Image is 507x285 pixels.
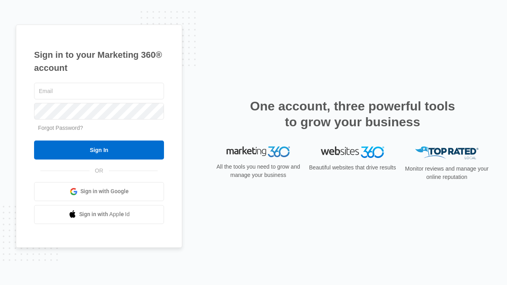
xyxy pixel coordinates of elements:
[214,163,303,179] p: All the tools you need to grow and manage your business
[90,167,109,175] span: OR
[415,146,478,160] img: Top Rated Local
[34,83,164,99] input: Email
[79,210,130,218] span: Sign in with Apple Id
[248,98,457,130] h2: One account, three powerful tools to grow your business
[34,141,164,160] input: Sign In
[402,165,491,181] p: Monitor reviews and manage your online reputation
[227,146,290,158] img: Marketing 360
[34,182,164,201] a: Sign in with Google
[34,48,164,74] h1: Sign in to your Marketing 360® account
[308,163,397,172] p: Beautiful websites that drive results
[38,125,83,131] a: Forgot Password?
[34,205,164,224] a: Sign in with Apple Id
[80,187,129,196] span: Sign in with Google
[321,146,384,158] img: Websites 360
